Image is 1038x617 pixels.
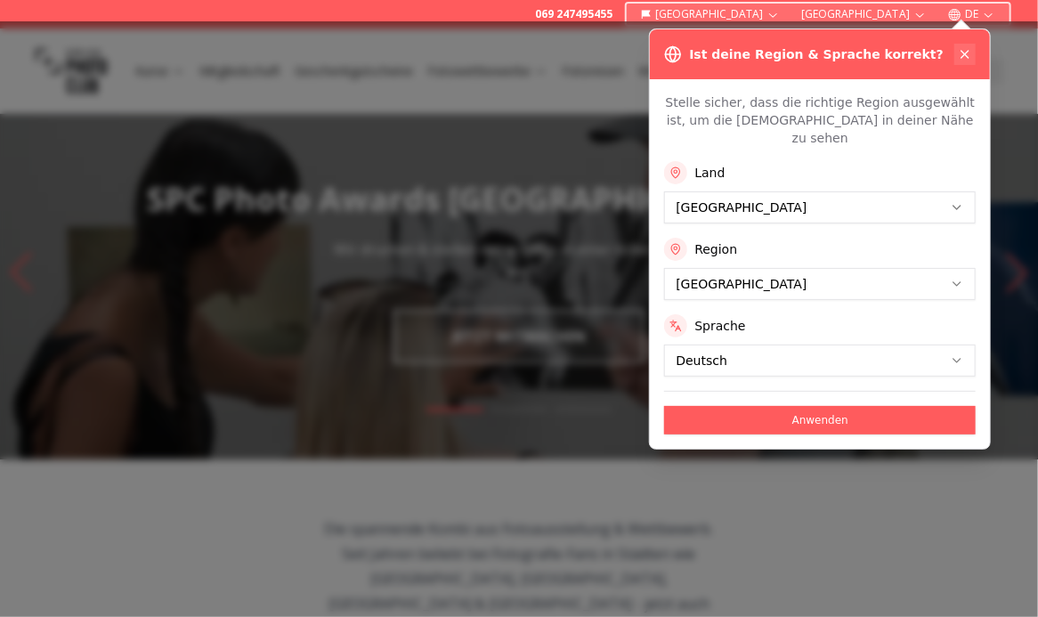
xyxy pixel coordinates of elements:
[941,4,1002,25] button: DE
[634,4,788,25] button: [GEOGRAPHIC_DATA]
[689,45,943,63] h3: Ist deine Region & Sprache korrekt?
[794,4,934,25] button: [GEOGRAPHIC_DATA]
[694,164,725,182] label: Land
[664,93,976,147] p: Stelle sicher, dass die richtige Region ausgewählt ist, um die [DEMOGRAPHIC_DATA] in deiner Nähe ...
[694,240,737,258] label: Region
[694,317,745,335] label: Sprache
[535,7,612,21] a: 069 247495455
[664,406,976,434] button: Anwenden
